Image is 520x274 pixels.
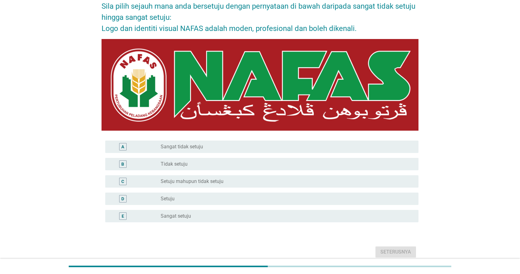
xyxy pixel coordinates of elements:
label: Sangat setuju [161,213,191,219]
div: B [121,161,124,167]
label: Sangat tidak setuju [161,144,203,150]
div: D [121,196,124,202]
img: bf126595-2717-4203-a806-c0adfbfa5660-Logo-NAFAS-1000px.png [102,39,418,131]
label: Tidak setuju [161,161,188,167]
div: C [121,178,124,185]
div: E [122,213,124,220]
label: Setuju [161,196,175,202]
div: A [121,144,124,150]
label: Setuju mahupun tidak setuju [161,178,223,185]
